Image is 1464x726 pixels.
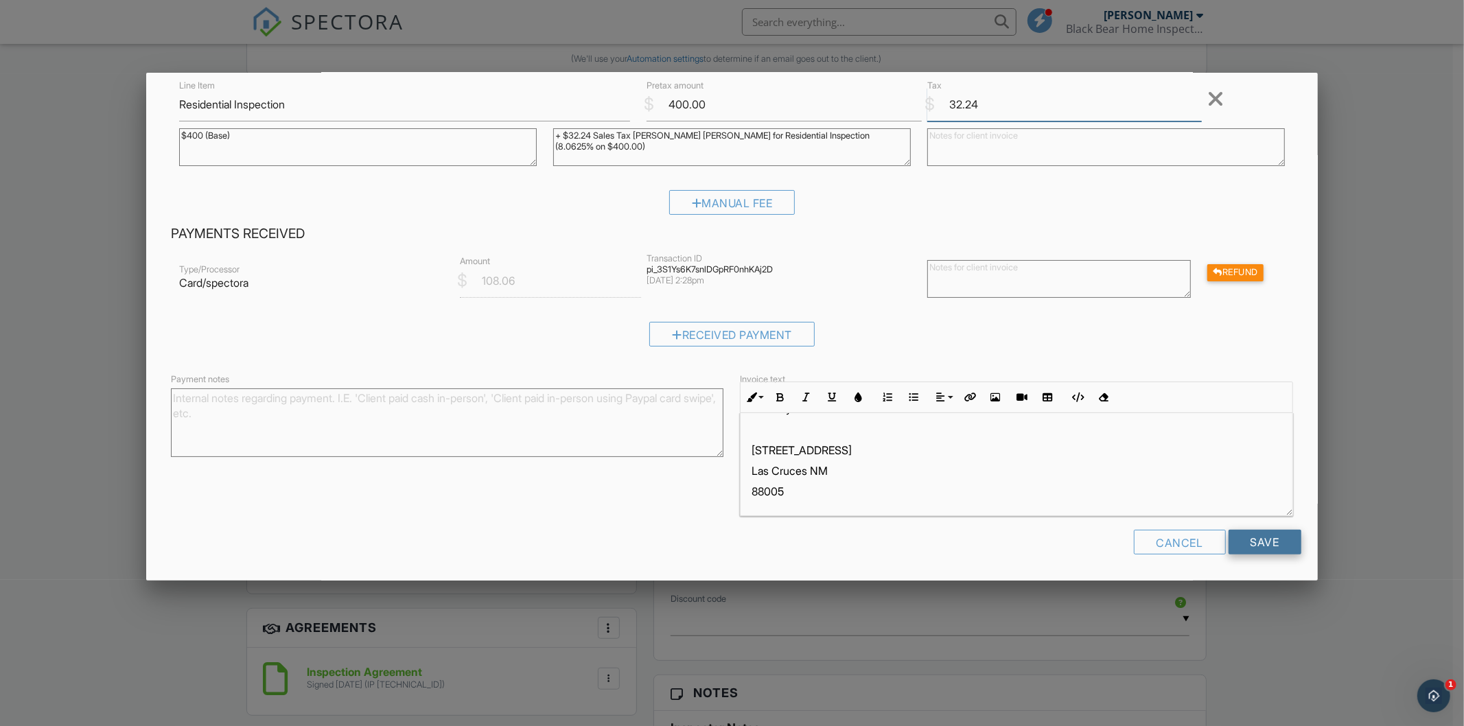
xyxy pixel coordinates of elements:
button: Italic (Ctrl+I) [793,384,819,410]
div: Refund [1207,264,1264,281]
div: $ [457,269,467,292]
h4: Payments Received [171,225,1292,243]
div: [DATE] 2:28pm [647,275,911,286]
div: Type/Processor [179,264,443,275]
button: Code View [1064,384,1090,410]
button: Insert Video [1008,384,1034,410]
div: $ [644,93,654,116]
a: Received Payment [649,331,815,345]
button: Clear Formatting [1090,384,1116,410]
p: 88005 [752,484,1281,499]
span: 1 [1445,679,1456,690]
div: Transaction ID [647,253,911,264]
button: Colors [845,384,871,410]
div: pi_3S1Ys6K7snlDGpRF0nhKAj2D [647,264,911,275]
label: Pretax amount [647,80,704,92]
div: Received Payment [649,322,815,347]
button: Insert Image (Ctrl+P) [982,384,1008,410]
label: Line Item [179,80,215,92]
button: Align [930,384,956,410]
textarea: $100 (Base) [179,128,537,166]
a: Manual Fee [669,200,795,213]
input: Save [1229,530,1301,554]
label: Amount [460,255,490,268]
button: Insert Table [1034,384,1060,410]
button: Unordered List [901,384,927,410]
div: Manual Fee [669,190,795,215]
p: Las Cruces NM [752,463,1281,478]
label: Payment notes [171,373,229,386]
button: Ordered List [874,384,901,410]
textarea: + $8.06 Sales Tax [PERSON_NAME] [PERSON_NAME] for Residential Inspection (8.0625% on $100.00) [553,128,911,166]
label: Invoice text [740,373,785,386]
label: Tax [927,80,942,92]
button: Underline (Ctrl+U) [819,384,845,410]
div: $ [925,93,935,116]
p: [STREET_ADDRESS] [752,443,1281,458]
a: Refund [1207,265,1264,279]
button: Insert Link (Ctrl+K) [956,384,982,410]
div: Cancel [1134,530,1226,554]
button: Bold (Ctrl+B) [767,384,793,410]
p: Card/spectora [179,275,443,290]
iframe: Intercom live chat [1417,679,1450,712]
button: Inline Style [741,384,767,410]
